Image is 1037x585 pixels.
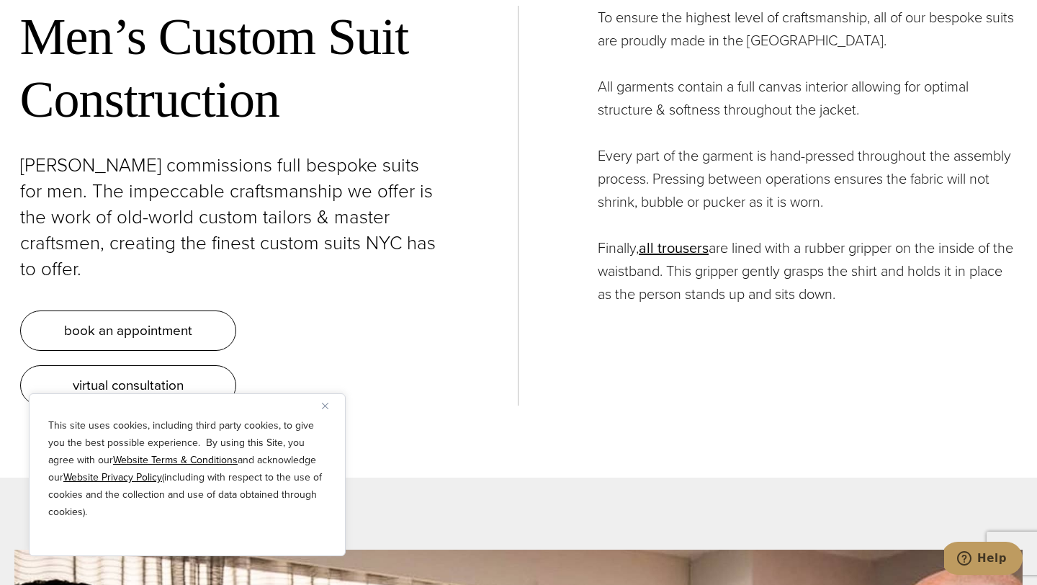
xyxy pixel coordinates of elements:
a: virtual consultation [20,365,236,406]
a: all trousers [639,237,709,259]
a: Website Terms & Conditions [113,452,238,468]
a: book an appointment [20,311,236,351]
p: All garments contain a full canvas interior allowing for optimal structure & softness throughout ... [598,75,1018,121]
p: This site uses cookies, including third party cookies, to give you the best possible experience. ... [48,417,326,521]
button: Close [322,397,339,414]
img: Close [322,403,328,409]
p: To ensure the highest level of craftsmanship, all of our bespoke suits are proudly made in the [G... [598,6,1018,52]
span: virtual consultation [73,375,184,396]
iframe: Opens a widget where you can chat to one of our agents [944,542,1023,578]
span: book an appointment [64,320,192,341]
p: Every part of the garment is hand-pressed throughout the assembly process. Pressing between opera... [598,144,1018,213]
p: [PERSON_NAME] commissions full bespoke suits for men. The impeccable craftsmanship we offer is th... [20,152,439,282]
a: Website Privacy Policy [63,470,162,485]
p: Finally, are lined with a rubber gripper on the inside of the waistband. This gripper gently gras... [598,236,1018,305]
h2: Men’s Custom Suit Construction [20,6,439,130]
